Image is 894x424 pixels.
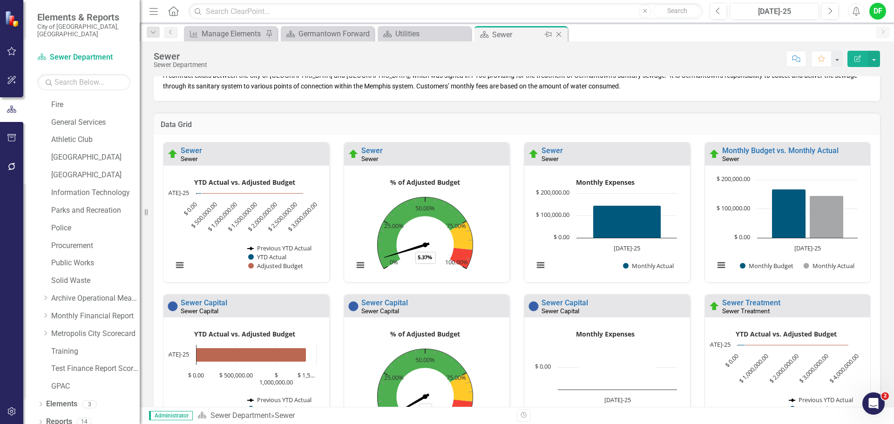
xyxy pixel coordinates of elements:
[361,146,383,155] a: Sewer
[298,28,372,40] div: Germantown Forward
[51,170,140,181] a: [GEOGRAPHIC_DATA]
[163,72,857,90] span: A contract exists between the City of [GEOGRAPHIC_DATA] and [GEOGRAPHIC_DATA], which was signed i...
[248,253,287,261] button: Show YTD Actual
[667,7,687,14] span: Search
[51,293,140,304] a: Archive Operational Measures
[797,352,830,385] text: $ 3,000,000.00
[789,396,854,404] button: Show Previous YTD Actual
[246,200,279,233] text: $ 2,000,000.00
[881,392,889,400] span: 2
[395,28,468,40] div: Utilities
[704,142,871,283] div: Double-Click to Edit
[51,381,140,392] a: GPAC
[219,371,253,379] text: $ 500,000.00
[173,259,186,272] button: View chart menu, YTD Actual vs. Adjusted Budget
[149,411,193,420] span: Administrator
[283,28,372,40] a: Germantown Forward
[226,200,259,233] text: $ 1,500,000.00
[248,262,303,270] button: Show Adjusted Budget
[772,189,806,238] path: Jul-25, 167,094.59. Monthly Budget.
[421,405,429,412] text: 0%
[247,244,312,252] button: Show Previous YTD Actual
[380,28,468,40] a: Utilities
[384,242,430,259] path: 5.37028247. % of Adjusted Budget.
[298,371,315,379] text: $ 1,5…
[51,205,140,216] a: Parks and Recreation
[593,205,661,238] path: Jul-25, 144,143. Monthly Actual.
[196,192,202,194] path: Jul-25, 144,143. YTD Actual.
[604,396,631,404] text: [DATE]-25
[51,152,140,163] a: [GEOGRAPHIC_DATA]
[445,258,467,266] text: 100.00%
[390,178,460,187] text: % of Adjusted Budget
[37,52,130,63] a: Sewer Department
[354,259,367,272] button: View chart menu, % of Adjusted Budget
[529,175,682,280] svg: Interactive chart
[167,301,178,312] img: No Information
[161,121,873,129] h3: Data Grid
[186,28,263,40] a: Manage Elements
[809,195,843,238] g: Monthly Actual, bar series 2 of 2 with 1 bar.
[554,233,569,241] text: $ 0.00
[51,100,140,110] a: Fire
[51,135,140,145] a: Athletic Club
[361,298,408,307] a: Sewer Capital
[542,155,559,162] small: Sewer
[812,262,854,270] text: Monthly Actual
[344,142,510,283] div: Double-Click to Edit
[181,298,227,307] a: Sewer Capital
[534,259,547,272] button: View chart menu, Monthly Expenses
[614,244,640,252] text: [DATE]-25
[163,188,189,197] text: [DATE]-25
[722,307,770,315] small: Sewer Treatment
[722,146,839,155] a: Monthly Budget vs. Monthly Actual
[196,192,304,194] g: Adjusted Budget, series 3 of 3. Bar series with 1 bar.
[738,344,848,346] path: Jul-25, 3,705,000. Adjusted Budget.
[189,3,703,20] input: Search ClearPoint...
[869,3,886,20] div: DF
[210,411,271,420] a: Sewer Department
[387,394,429,419] path: 0. % of Adjusted Budget.
[206,200,239,233] text: $ 1,000,000.00
[528,148,539,160] img: On Target
[46,399,77,410] a: Elements
[51,311,140,322] a: Monthly Financial Report
[181,307,218,315] small: Sewer Capital
[286,200,319,233] text: $ 3,000,000.00
[51,223,140,234] a: Police
[536,188,569,196] text: $ 200,000.00
[804,262,854,270] button: Show Monthly Actual
[790,404,828,413] button: Show YTD Actual
[194,178,295,187] text: YTD Actual vs. Adjusted Budget
[715,259,728,272] button: View chart menu, Chart
[182,200,199,217] text: $ 0.00
[738,344,745,346] g: YTD Actual, series 2 of 3. Bar series with 1 bar.
[542,307,579,315] small: Sewer Capital
[730,3,819,20] button: [DATE]-25
[82,400,97,408] div: 3
[196,348,306,362] g: Adjusted Budget, series 3 of 3. Bar series with 1 bar.
[51,346,140,357] a: Training
[384,222,403,230] text: 25.00%
[862,392,885,415] iframe: Intercom live chat
[529,175,685,280] div: Monthly Expenses. Highcharts interactive chart.
[275,411,295,420] div: Sewer
[528,301,539,312] img: No Information
[51,276,140,286] a: Solid Waste
[163,142,330,283] div: Double-Click to Edit
[735,330,836,338] text: YTD Actual vs. Adjusted Budget
[168,175,325,280] div: YTD Actual vs. Adjusted Budget. Highcharts interactive chart.
[710,175,866,280] div: Chart. Highcharts interactive chart.
[248,404,287,413] button: Show YTD Actual
[167,148,178,160] img: On Target
[794,244,820,252] text: [DATE]-25
[181,155,198,162] small: Sewer
[418,254,432,261] text: 5.37%
[4,10,21,27] img: ClearPoint Strategy
[196,192,202,194] g: YTD Actual, series 2 of 3. Bar series with 1 bar.
[492,29,542,40] div: Sewer
[717,175,750,183] text: $ 200,000.00
[447,374,466,382] text: 75.00%
[623,262,673,270] button: Show Monthly Actual
[772,189,806,238] g: Monthly Budget, bar series 1 of 2 with 1 bar.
